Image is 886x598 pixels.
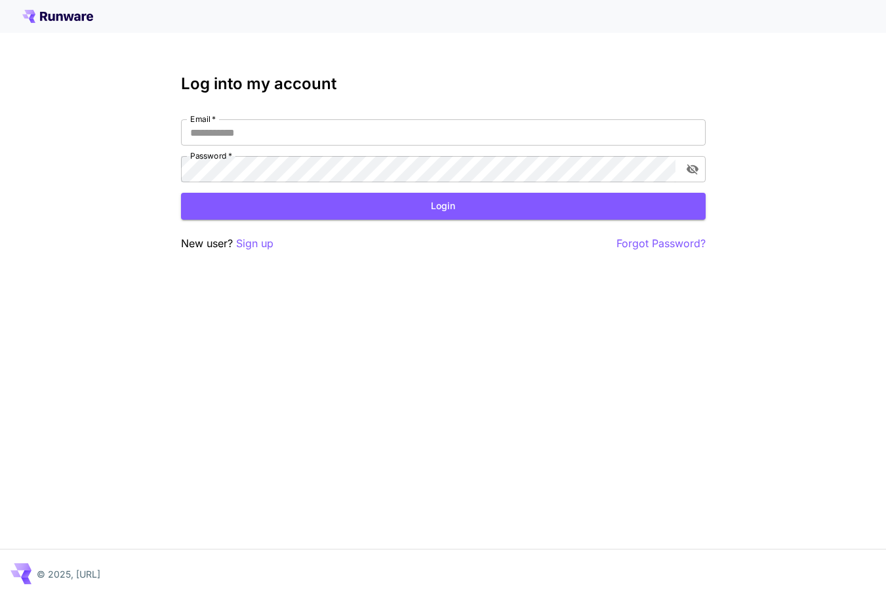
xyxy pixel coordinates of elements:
p: New user? [181,235,273,252]
label: Password [190,150,232,161]
button: Forgot Password? [616,235,706,252]
h3: Log into my account [181,75,706,93]
button: Sign up [236,235,273,252]
p: © 2025, [URL] [37,567,100,581]
label: Email [190,113,216,125]
button: Login [181,193,706,220]
button: toggle password visibility [681,157,704,181]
